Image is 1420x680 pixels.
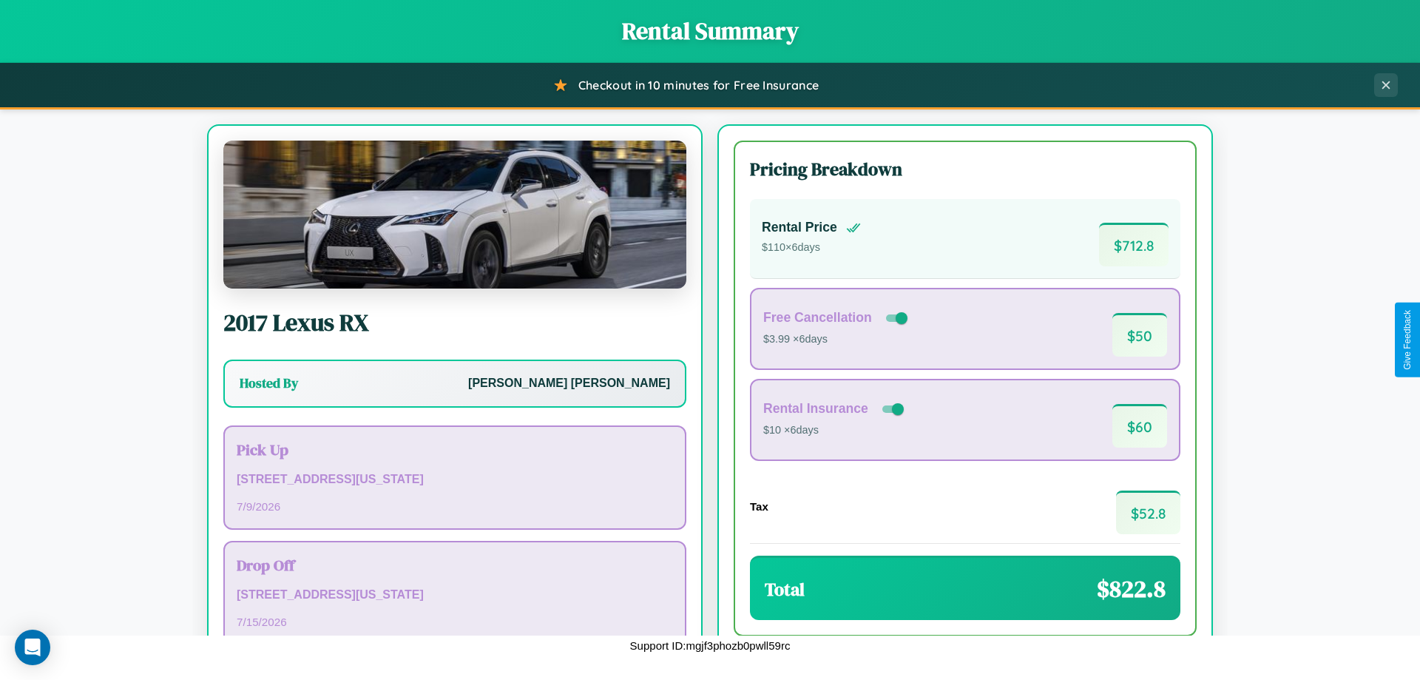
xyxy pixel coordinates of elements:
[763,421,907,440] p: $10 × 6 days
[15,630,50,665] div: Open Intercom Messenger
[750,157,1180,181] h3: Pricing Breakdown
[237,469,673,491] p: [STREET_ADDRESS][US_STATE]
[237,496,673,516] p: 7 / 9 / 2026
[762,220,837,235] h4: Rental Price
[763,401,868,417] h4: Rental Insurance
[237,554,673,576] h3: Drop Off
[237,612,673,632] p: 7 / 15 / 2026
[237,439,673,460] h3: Pick Up
[750,500,768,513] h4: Tax
[240,374,298,392] h3: Hosted By
[1402,310,1413,370] div: Give Feedback
[1112,404,1167,448] span: $ 60
[237,585,673,606] p: [STREET_ADDRESS][US_STATE]
[1097,573,1166,605] span: $ 822.8
[762,238,861,257] p: $ 110 × 6 days
[763,310,872,326] h4: Free Cancellation
[1116,491,1180,534] span: $ 52.8
[468,373,670,394] p: [PERSON_NAME] [PERSON_NAME]
[1112,313,1167,357] span: $ 50
[1099,223,1169,266] span: $ 712.8
[223,306,686,339] h2: 2017 Lexus RX
[223,141,686,289] img: Lexus RX
[630,636,791,656] p: Support ID: mgjf3phozb0pwll59rc
[15,15,1405,47] h1: Rental Summary
[578,78,819,92] span: Checkout in 10 minutes for Free Insurance
[765,577,805,602] h3: Total
[763,330,910,349] p: $3.99 × 6 days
